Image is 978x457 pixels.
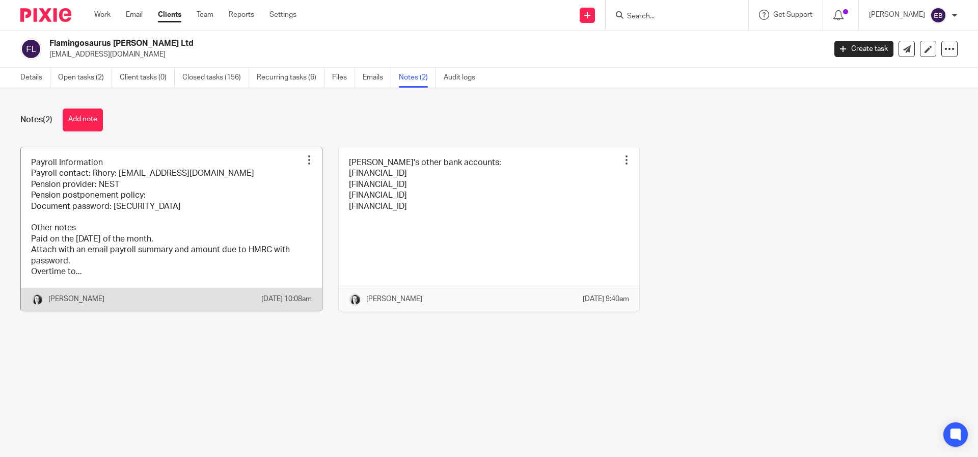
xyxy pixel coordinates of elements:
[158,10,181,20] a: Clients
[48,294,104,304] p: [PERSON_NAME]
[43,116,52,124] span: (2)
[332,68,355,88] a: Files
[197,10,213,20] a: Team
[20,38,42,60] img: svg%3E
[182,68,249,88] a: Closed tasks (156)
[257,68,324,88] a: Recurring tasks (6)
[773,11,812,18] span: Get Support
[20,8,71,22] img: Pixie
[626,12,718,21] input: Search
[269,10,296,20] a: Settings
[63,109,103,131] button: Add note
[49,38,665,49] h2: Flamingosaurus [PERSON_NAME] Ltd
[58,68,112,88] a: Open tasks (2)
[126,10,143,20] a: Email
[349,293,361,306] img: T1JH8BBNX-UMG48CW64-d2649b4fbe26-512.png
[869,10,925,20] p: [PERSON_NAME]
[20,115,52,125] h1: Notes
[366,294,422,304] p: [PERSON_NAME]
[930,7,946,23] img: svg%3E
[583,294,629,304] p: [DATE] 9:40am
[120,68,175,88] a: Client tasks (0)
[399,68,436,88] a: Notes (2)
[49,49,819,60] p: [EMAIL_ADDRESS][DOMAIN_NAME]
[94,10,111,20] a: Work
[834,41,893,57] a: Create task
[31,293,43,306] img: T1JH8BBNX-UMG48CW64-d2649b4fbe26-512.png
[229,10,254,20] a: Reports
[20,68,50,88] a: Details
[261,294,312,304] p: [DATE] 10:08am
[363,68,391,88] a: Emails
[444,68,483,88] a: Audit logs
